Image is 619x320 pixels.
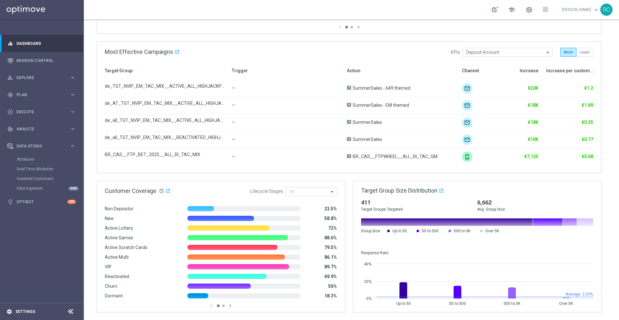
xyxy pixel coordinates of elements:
[16,127,70,131] span: Analyze
[17,157,67,162] a: Attributes
[7,58,76,63] button: Mission Control
[593,6,600,13] span: keyboard_arrow_down
[7,199,13,205] i: lightbulb
[17,176,67,181] a: Imported Customers
[16,193,67,210] a: Optibot
[7,193,76,210] div: Optibot
[7,92,13,98] i: gps_fixed
[7,126,13,132] i: track_changes
[70,126,76,132] i: keyboard_arrow_right
[16,52,76,69] a: Mission Control
[7,126,70,132] div: Analyze
[70,109,76,115] i: keyboard_arrow_right
[7,126,76,132] button: track_changes Analyze keyboard_arrow_right
[561,5,600,15] a: [PERSON_NAME]keyboard_arrow_down
[17,184,83,193] div: Data Ingestion
[16,76,70,80] span: Explore
[7,52,76,69] div: Mission Control
[16,93,70,97] span: Plan
[70,75,76,81] i: keyboard_arrow_right
[7,75,76,80] button: person_search Explore keyboard_arrow_right
[70,92,76,98] i: keyboard_arrow_right
[17,164,83,174] div: Real-Time Attributes
[6,309,12,315] i: settings
[7,41,13,46] i: equalizer
[7,75,13,81] i: person_search
[17,166,67,172] a: Real-Time Attributes
[17,186,67,191] a: Data Ingestion
[7,92,76,97] button: gps_fixed Plan keyboard_arrow_right
[7,35,76,52] div: Dashboard
[7,144,76,149] button: Data Studio keyboard_arrow_right
[16,144,70,148] span: Data Studio
[16,35,76,52] a: Dashboard
[508,6,515,13] span: school
[7,199,76,205] button: lightbulb Optibot +10
[7,75,70,81] div: Explore
[7,109,70,115] div: Execute
[16,110,70,114] span: Execute
[7,41,76,46] button: equalizer Dashboard
[7,109,76,115] button: play_circle_outline Execute keyboard_arrow_right
[70,143,76,149] i: keyboard_arrow_right
[17,155,83,164] div: Attributes
[600,4,613,16] div: RC
[7,109,13,115] i: play_circle_outline
[15,310,35,314] a: Settings
[67,200,76,204] div: +10
[17,174,83,184] div: Imported Customers
[68,186,79,191] div: NEW
[7,92,70,98] div: Plan
[7,143,70,149] div: Data Studio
